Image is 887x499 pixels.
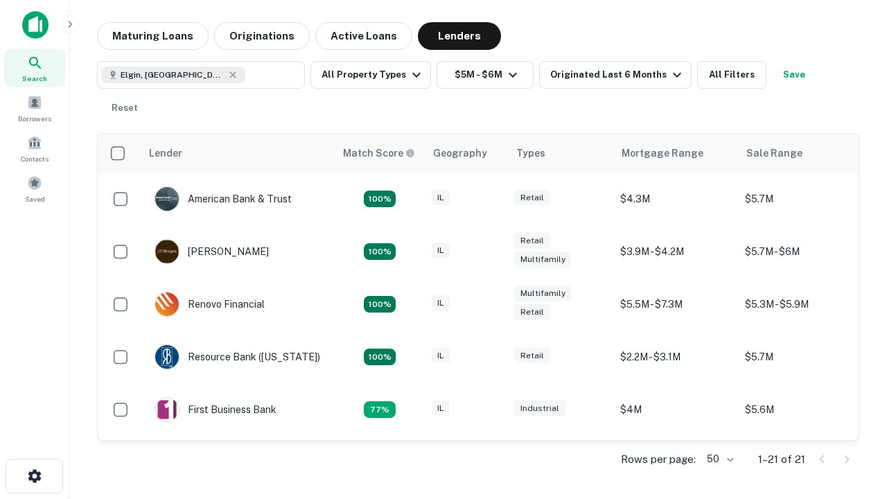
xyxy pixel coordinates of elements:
span: Contacts [21,153,49,164]
div: Retail [515,233,550,249]
button: Originated Last 6 Months [539,61,692,89]
button: Active Loans [315,22,412,50]
button: All Filters [697,61,766,89]
div: IL [432,243,450,259]
img: picture [155,398,179,421]
button: $5M - $6M [437,61,534,89]
td: $5.3M - $5.9M [738,278,863,331]
div: Matching Properties: 3, hasApolloMatch: undefined [364,401,396,418]
td: $5.1M [738,436,863,489]
div: Lender [149,145,182,161]
p: Rows per page: [621,451,696,468]
div: First Business Bank [155,397,276,422]
div: Geography [433,145,487,161]
img: capitalize-icon.png [22,11,49,39]
div: American Bank & Trust [155,186,292,211]
span: Saved [25,193,45,204]
td: $5.7M [738,173,863,225]
div: IL [432,401,450,417]
img: picture [155,240,179,263]
div: Originated Last 6 Months [550,67,685,83]
td: $5.5M - $7.3M [613,278,738,331]
div: Industrial [515,401,565,417]
div: Retail [515,190,550,206]
th: Mortgage Range [613,134,738,173]
iframe: Chat Widget [818,388,887,455]
th: Types [508,134,613,173]
button: Originations [214,22,310,50]
img: picture [155,345,179,369]
div: Matching Properties: 7, hasApolloMatch: undefined [364,191,396,207]
td: $5.6M [738,383,863,436]
div: Mortgage Range [622,145,703,161]
div: 50 [701,449,736,469]
button: Lenders [418,22,501,50]
button: Maturing Loans [97,22,209,50]
a: Contacts [4,130,65,167]
td: $3.9M - $4.2M [613,225,738,278]
th: Capitalize uses an advanced AI algorithm to match your search with the best lender. The match sco... [335,134,425,173]
button: Save your search to get updates of matches that match your search criteria. [772,61,816,89]
div: Multifamily [515,252,571,268]
div: Matching Properties: 4, hasApolloMatch: undefined [364,243,396,260]
p: 1–21 of 21 [758,451,805,468]
div: IL [432,295,450,311]
a: Borrowers [4,89,65,127]
div: Matching Properties: 4, hasApolloMatch: undefined [364,296,396,313]
h6: Match Score [343,146,412,161]
button: Reset [103,94,147,122]
div: IL [432,348,450,364]
td: $4M [613,383,738,436]
div: Multifamily [515,286,571,301]
button: All Property Types [310,61,431,89]
th: Geography [425,134,508,173]
td: $5.7M - $6M [738,225,863,278]
span: Search [22,73,47,84]
span: Elgin, [GEOGRAPHIC_DATA], [GEOGRAPHIC_DATA] [121,69,225,81]
a: Saved [4,170,65,207]
div: Types [516,145,545,161]
div: [PERSON_NAME] [155,239,269,264]
img: picture [155,292,179,316]
div: IL [432,190,450,206]
div: Capitalize uses an advanced AI algorithm to match your search with the best lender. The match sco... [343,146,415,161]
div: Retail [515,348,550,364]
td: $5.7M [738,331,863,383]
div: Renovo Financial [155,292,265,317]
th: Sale Range [738,134,863,173]
img: picture [155,187,179,211]
td: $2.2M - $3.1M [613,331,738,383]
div: Sale Range [746,145,802,161]
div: Matching Properties: 4, hasApolloMatch: undefined [364,349,396,365]
a: Search [4,49,65,87]
div: Retail [515,304,550,320]
td: $4.3M [613,173,738,225]
th: Lender [141,134,335,173]
span: Borrowers [18,113,51,124]
div: Resource Bank ([US_STATE]) [155,344,320,369]
td: $3.1M [613,436,738,489]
